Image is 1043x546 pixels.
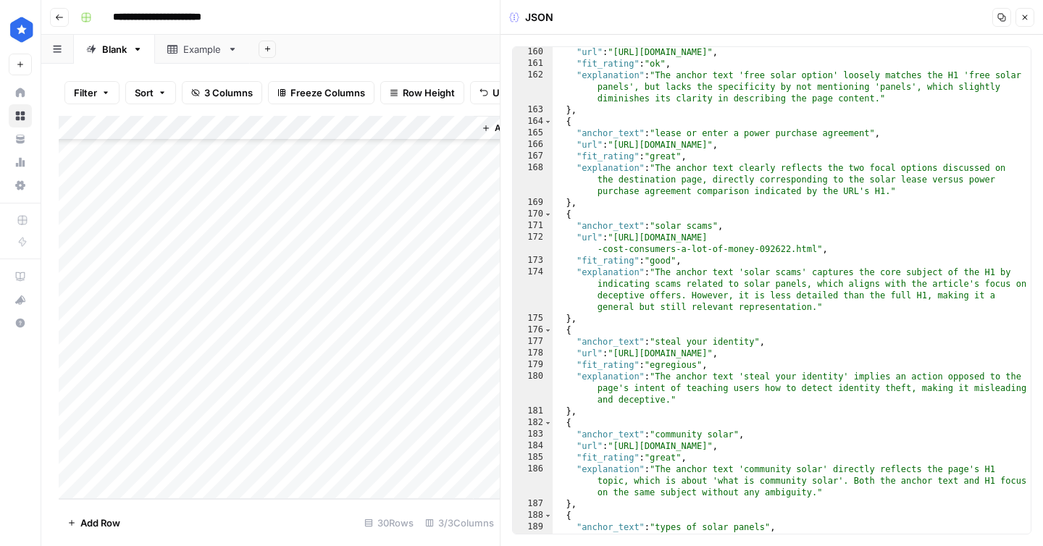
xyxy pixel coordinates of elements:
div: 173 [513,255,553,266]
button: Undo [470,81,527,104]
div: 30 Rows [359,511,419,534]
div: 168 [513,162,553,197]
a: Blank [74,35,155,64]
div: 188 [513,510,553,521]
div: 174 [513,266,553,313]
div: 172 [513,232,553,255]
a: Example [155,35,250,64]
span: Sort [135,85,154,100]
div: 160 [513,46,553,58]
div: 181 [513,406,553,417]
a: Settings [9,174,32,197]
div: 180 [513,371,553,406]
div: 3/3 Columns [419,511,500,534]
div: JSON [509,10,553,25]
span: 3 Columns [204,85,253,100]
div: 169 [513,197,553,209]
span: Toggle code folding, rows 164 through 169 [544,116,552,127]
div: 165 [513,127,553,139]
div: 179 [513,359,553,371]
span: Row Height [403,85,455,100]
a: Browse [9,104,32,127]
div: 183 [513,429,553,440]
span: Toggle code folding, rows 176 through 181 [544,324,552,336]
button: Row Height [380,81,464,104]
div: 184 [513,440,553,452]
div: 164 [513,116,553,127]
a: Home [9,81,32,104]
button: What's new? [9,288,32,311]
span: Toggle code folding, rows 170 through 175 [544,209,552,220]
div: 186 [513,463,553,498]
button: 3 Columns [182,81,262,104]
span: Add Row [80,516,120,530]
a: Your Data [9,127,32,151]
div: 182 [513,417,553,429]
div: 170 [513,209,553,220]
button: Add Row [59,511,129,534]
a: AirOps Academy [9,265,32,288]
button: Workspace: ConsumerAffairs [9,12,32,48]
div: Example [183,42,222,56]
div: 177 [513,336,553,348]
button: Freeze Columns [268,81,374,104]
div: 167 [513,151,553,162]
div: 187 [513,498,553,510]
div: Blank [102,42,127,56]
div: 163 [513,104,553,116]
div: 185 [513,452,553,463]
a: Usage [9,151,32,174]
span: Filter [74,85,97,100]
div: 161 [513,58,553,70]
span: Undo [493,85,517,100]
div: 166 [513,139,553,151]
button: Add Column [476,119,551,138]
span: Toggle code folding, rows 182 through 187 [544,417,552,429]
div: 175 [513,313,553,324]
span: Toggle code folding, rows 188 through 193 [544,510,552,521]
div: 162 [513,70,553,104]
button: Filter [64,81,120,104]
img: ConsumerAffairs Logo [9,17,35,43]
div: 178 [513,348,553,359]
div: 190 [513,533,553,545]
span: Freeze Columns [290,85,365,100]
div: What's new? [9,289,31,311]
div: 189 [513,521,553,533]
button: Sort [125,81,176,104]
button: Help + Support [9,311,32,335]
div: 176 [513,324,553,336]
div: 171 [513,220,553,232]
